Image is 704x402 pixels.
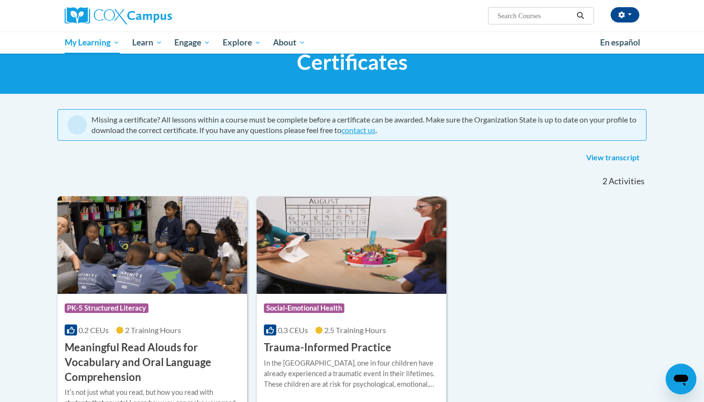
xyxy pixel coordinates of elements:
[79,325,109,335] span: 0.2 CEUs
[264,358,439,390] div: In the [GEOGRAPHIC_DATA], one in four children have already experienced a traumatic event in thei...
[125,325,181,335] span: 2 Training Hours
[50,32,654,54] div: Main menu
[573,10,588,22] button: Search
[600,37,640,47] span: En español
[297,49,408,75] span: Certificates
[126,32,169,54] a: Learn
[58,32,126,54] a: My Learning
[65,340,240,384] h3: Meaningful Read Alouds for Vocabulary and Oral Language Comprehension
[278,325,308,335] span: 0.3 CEUs
[341,125,375,134] a: contact us
[594,33,647,53] a: En español
[264,303,344,313] span: Social-Emotional Health
[216,32,267,54] a: Explore
[579,150,647,166] a: View transcript
[267,32,312,54] a: About
[65,303,148,313] span: PK-5 Structured Literacy
[257,196,446,294] img: Course Logo
[91,114,636,135] div: Missing a certificate? All lessons within a course must be complete before a certificate can be a...
[132,37,162,48] span: Learn
[174,37,210,48] span: Engage
[602,176,607,187] span: 2
[65,7,172,24] img: Cox Campus
[223,37,261,48] span: Explore
[65,37,120,48] span: My Learning
[666,364,696,394] iframe: Button to launch messaging window
[324,325,386,335] span: 2.5 Training Hours
[273,37,306,48] span: About
[57,196,247,294] img: Course Logo
[497,10,573,22] input: Search Courses
[168,32,216,54] a: Engage
[264,340,391,355] h3: Trauma-Informed Practice
[65,7,247,24] a: Cox Campus
[609,176,645,187] span: Activities
[611,7,639,22] button: Account Settings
